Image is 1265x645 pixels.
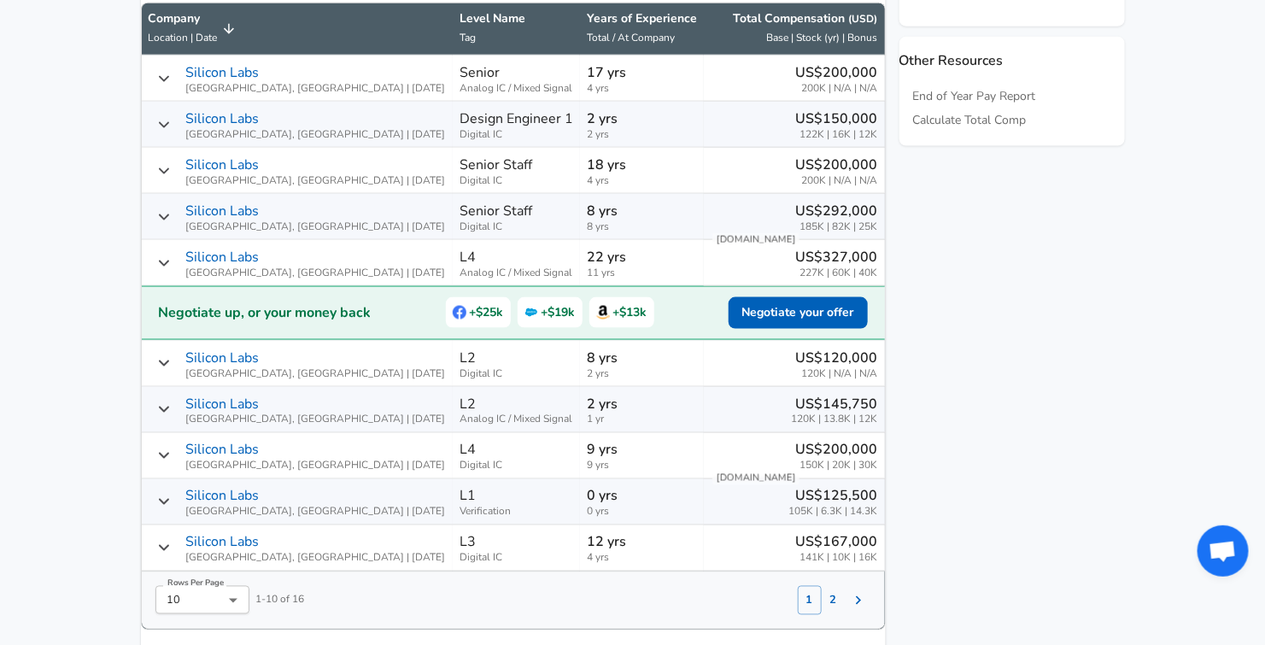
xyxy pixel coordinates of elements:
[460,31,476,44] span: Tag
[186,247,260,267] p: Silicon Labs
[460,507,573,518] span: Verification
[149,10,218,27] p: Company
[587,155,697,175] p: 18 yrs
[460,247,476,267] p: L4
[1198,525,1249,577] div: Open chat
[186,507,446,518] span: [GEOGRAPHIC_DATA], [GEOGRAPHIC_DATA] | [DATE]
[186,129,446,140] span: [GEOGRAPHIC_DATA], [GEOGRAPHIC_DATA] | [DATE]
[711,10,877,48] span: Total Compensation (USD) Base | Stock (yr) | Bonus
[460,108,573,129] p: Design Engineer 1
[587,532,697,553] p: 12 yrs
[796,348,878,368] p: US$120,000
[460,175,573,186] span: Digital IC
[142,572,305,615] div: 1 - 10 of 16
[587,62,697,83] p: 17 yrs
[789,486,878,507] p: US$125,500
[446,297,511,328] span: +$25k
[796,368,878,379] span: 120K | N/A | N/A
[796,175,878,186] span: 200K | N/A | N/A
[792,394,878,414] p: US$145,750
[822,586,846,615] button: 2
[186,201,260,221] p: Silicon Labs
[796,221,878,232] span: 185K | 82K | 25K
[587,108,697,129] p: 2 yrs
[796,267,878,279] span: 227K | 60K | 40K
[899,37,1125,71] p: Other Resources
[587,460,697,472] span: 9 yrs
[587,368,697,379] span: 2 yrs
[186,175,446,186] span: [GEOGRAPHIC_DATA], [GEOGRAPHIC_DATA] | [DATE]
[796,108,878,129] p: US$150,000
[141,3,886,630] table: Salary Submissions
[460,394,476,414] p: L2
[767,31,878,44] span: Base | Stock (yr) | Bonus
[792,414,878,425] span: 120K | 13.8K | 12K
[460,414,573,425] span: Analog IC / Mixed Signal
[186,414,446,425] span: [GEOGRAPHIC_DATA], [GEOGRAPHIC_DATA] | [DATE]
[587,31,675,44] span: Total / At Company
[460,440,476,460] p: L4
[796,201,878,221] p: US$292,000
[186,460,446,472] span: [GEOGRAPHIC_DATA], [GEOGRAPHIC_DATA] | [DATE]
[587,348,697,368] p: 8 yrs
[460,267,573,279] span: Analog IC / Mixed Signal
[460,486,476,507] p: L1
[796,62,878,83] p: US$200,000
[796,553,878,564] span: 141K | 10K | 16K
[460,201,532,221] p: Senior Staff
[167,578,225,589] label: Rows Per Page
[587,201,697,221] p: 8 yrs
[186,486,260,507] p: Silicon Labs
[186,440,260,460] p: Silicon Labs
[587,83,697,94] span: 4 yrs
[186,267,446,279] span: [GEOGRAPHIC_DATA], [GEOGRAPHIC_DATA] | [DATE]
[186,221,446,232] span: [GEOGRAPHIC_DATA], [GEOGRAPHIC_DATA] | [DATE]
[186,394,260,414] p: Silicon Labs
[460,532,476,553] p: L3
[186,155,260,175] p: Silicon Labs
[587,507,697,518] span: 0 yrs
[796,83,878,94] span: 200K | N/A | N/A
[913,112,1027,129] a: Calculate Total Comp
[587,175,697,186] span: 4 yrs
[460,10,573,27] p: Level Name
[186,348,260,368] p: Silicon Labs
[460,62,500,83] p: Senior
[734,10,878,27] p: Total Compensation
[849,12,878,26] button: (USD)
[142,286,885,340] a: Negotiate up, or your money backFacebook+$25kSalesforce+$19kAmazon+$13kNegotiate your offer
[460,368,573,379] span: Digital IC
[587,414,697,425] span: 1 yr
[789,507,878,518] span: 105K | 6.3K | 14.3K
[460,83,573,94] span: Analog IC / Mixed Signal
[186,368,446,379] span: [GEOGRAPHIC_DATA], [GEOGRAPHIC_DATA] | [DATE]
[587,553,697,564] span: 4 yrs
[796,129,878,140] span: 122K | 16K | 12K
[155,586,249,614] div: 10
[729,297,868,329] button: Negotiate your offer
[460,460,573,472] span: Digital IC
[589,297,654,328] span: +$13k
[186,553,446,564] span: [GEOGRAPHIC_DATA], [GEOGRAPHIC_DATA] | [DATE]
[159,302,372,323] h2: Negotiate up, or your money back
[453,306,466,320] img: Facebook
[460,155,532,175] p: Senior Staff
[186,532,260,553] p: Silicon Labs
[186,83,446,94] span: [GEOGRAPHIC_DATA], [GEOGRAPHIC_DATA] | [DATE]
[796,247,878,267] p: US$327,000
[596,306,610,320] img: Amazon
[460,553,573,564] span: Digital IC
[796,460,878,472] span: 150K | 20K | 30K
[524,306,538,320] img: Salesforce
[460,129,573,140] span: Digital IC
[913,88,1036,105] a: End of Year Pay Report
[587,486,697,507] p: 0 yrs
[186,62,260,83] p: Silicon Labs
[149,31,218,44] span: Location | Date
[796,440,878,460] p: US$200,000
[798,586,822,615] button: 1
[460,221,573,232] span: Digital IC
[742,302,854,324] span: Negotiate your offer
[149,10,240,48] span: CompanyLocation | Date
[587,247,697,267] p: 22 yrs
